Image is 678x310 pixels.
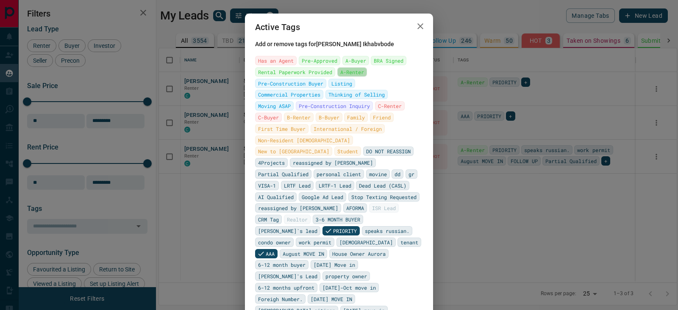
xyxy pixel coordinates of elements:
span: Pre-Construction Inquiry [299,102,370,110]
div: August MOVE IN [280,249,327,258]
div: Pre-Approved [299,56,340,65]
div: A-Buyer [342,56,369,65]
div: Student [334,147,361,156]
span: Non-Resident [DEMOGRAPHIC_DATA] [258,136,350,144]
span: B-Renter [287,113,311,122]
span: C-Renter [378,102,402,110]
div: 6-12 month buyer [255,260,308,269]
span: BRA Signed [374,56,403,65]
div: AI Qualified [255,192,297,202]
span: gr [408,170,414,178]
div: Rental Paperwork Provided [255,67,335,77]
div: Family [344,113,368,122]
span: [PERSON_NAME]`s lead [258,227,317,235]
span: Foreigh Number. [258,295,303,303]
span: 6-12 month buyer [258,260,306,269]
span: Rental Paperwork Provided [258,68,332,76]
span: Partial Qualified [258,170,308,178]
span: House Owner Aurora [332,249,386,258]
span: [DATE] MOVE IN [311,295,352,303]
div: Stop Texting Requested [348,192,420,202]
span: Add or remove tags for [PERSON_NAME] Ikhabvbode [255,41,423,47]
div: BRA Signed [371,56,406,65]
span: Commercial Properties [258,90,320,99]
div: International / Foreign [311,124,385,133]
span: 3-6 MONTH BUYER [316,215,360,224]
div: speaks russian. [362,226,412,235]
span: A-Buyer [345,56,366,65]
div: LRTF Lead [281,181,314,190]
span: AI Qualified [258,193,294,201]
span: First Time Buyer [258,125,306,133]
div: work permit [296,238,334,247]
span: New to [GEOGRAPHIC_DATA] [258,147,329,155]
span: [DATE] Move in [314,260,355,269]
span: reassigned by [PERSON_NAME] [258,204,338,212]
span: Dead Lead (CASL) [359,181,406,190]
span: August MOVE IN [283,249,324,258]
div: Pre-Construction Inquiry [296,101,373,111]
div: DO NOT REASSIGN [363,147,414,156]
div: condo owner [255,238,294,247]
div: 4Projects [255,158,288,167]
div: personal client [314,169,364,179]
div: Has an Agent [255,56,297,65]
div: [DATE] MOVE IN [308,294,355,304]
div: Listing [328,79,355,88]
div: Foreigh Number. [255,294,306,304]
span: 6-12 months upfront [258,283,314,292]
span: Student [337,147,358,155]
div: Commercial Properties [255,90,323,99]
div: CRM Tag [255,215,282,224]
div: New to [GEOGRAPHIC_DATA] [255,147,332,156]
span: movine [369,170,387,178]
div: Thinking of Selling [325,90,388,99]
span: [DATE]-Oct move in [322,283,376,292]
div: Moving ASAP [255,101,294,111]
span: dd [395,170,400,178]
div: C-Renter [375,101,405,111]
div: [PERSON_NAME]'s Lead [255,271,320,281]
span: Pre-Construction Buyer [258,79,323,88]
span: work permit [299,238,331,246]
span: reassigned by [PERSON_NAME] [293,158,373,167]
span: Family [347,113,365,122]
span: AFORMA [346,204,364,212]
div: AFORMA [343,203,367,213]
div: AAA [255,249,278,258]
span: Listing [331,79,352,88]
span: 4Projects [258,158,285,167]
span: International / Foreign [314,125,382,133]
div: Friend [370,113,394,122]
div: reassigned by [PERSON_NAME] [255,203,341,213]
span: [DEMOGRAPHIC_DATA] [339,238,393,246]
div: VISA-1 [255,181,279,190]
span: property owner [325,272,367,280]
div: tenant [397,238,421,247]
span: VISA-1 [258,181,276,190]
span: DO NOT REASSIGN [366,147,411,155]
div: PRIORITY [322,226,360,235]
span: LRTF Lead [284,181,311,190]
div: [DATE] Move in [311,260,358,269]
span: Friend [373,113,391,122]
span: condo owner [258,238,291,246]
div: C-Buyer [255,113,282,122]
span: CRM Tag [258,215,279,224]
div: Partial Qualified [255,169,311,179]
span: Pre-Approved [302,56,337,65]
div: Non-Resident [DEMOGRAPHIC_DATA] [255,136,353,145]
div: movine [366,169,390,179]
div: gr [406,169,417,179]
h2: Active Tags [245,14,310,41]
span: Stop Texting Requested [351,193,417,201]
div: A-Renter [337,67,367,77]
span: Moving ASAP [258,102,291,110]
div: [PERSON_NAME]`s lead [255,226,320,235]
span: [PERSON_NAME]'s Lead [258,272,317,280]
div: dd [392,169,403,179]
span: Has an Agent [258,56,294,65]
span: PRIORITY [333,227,357,235]
div: B-Renter [284,113,314,122]
div: Google Ad Lead [299,192,346,202]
